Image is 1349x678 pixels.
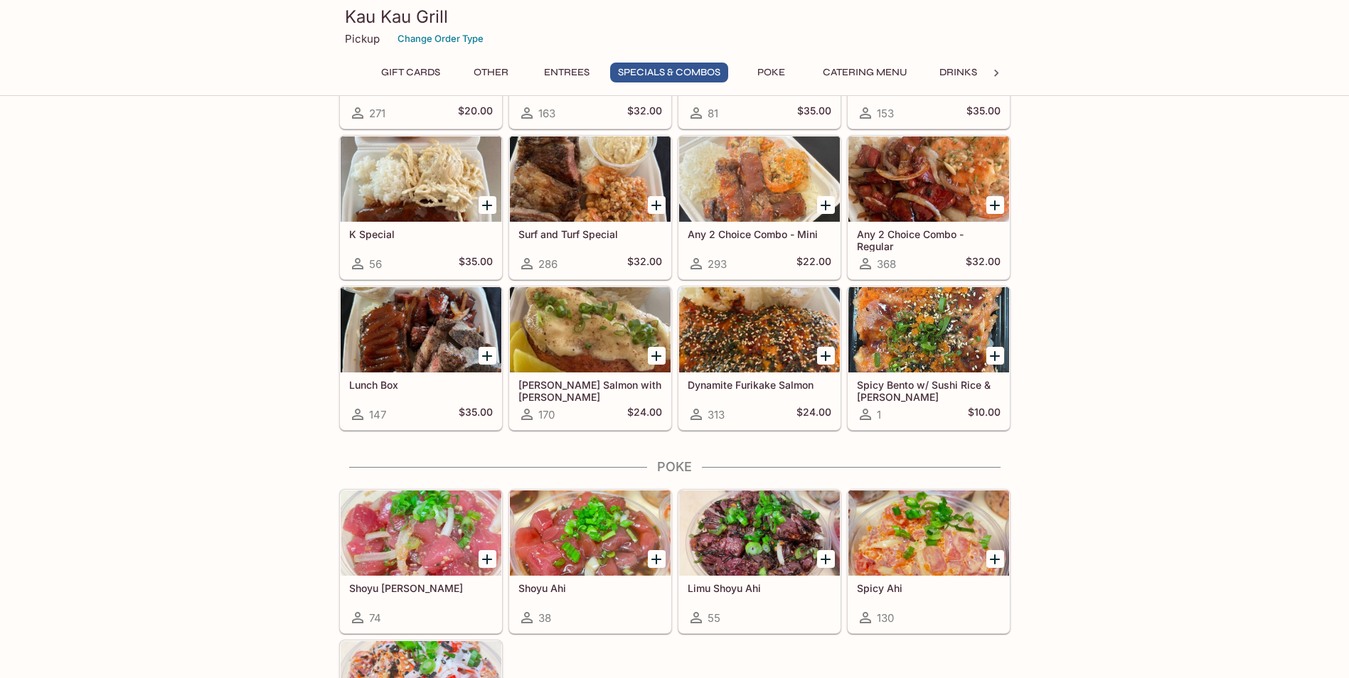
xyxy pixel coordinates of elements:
[648,347,666,365] button: Add Ora King Salmon with Aburi Garlic Mayo
[535,63,599,82] button: Entrees
[627,406,662,423] h5: $24.00
[848,136,1010,279] a: Any 2 Choice Combo - Regular368$32.00
[796,255,831,272] h5: $22.00
[986,347,1004,365] button: Add Spicy Bento w/ Sushi Rice & Nori
[518,379,662,402] h5: [PERSON_NAME] Salmon with [PERSON_NAME]
[740,63,804,82] button: Poke
[369,408,386,421] span: 147
[345,32,380,45] p: Pickup
[877,107,894,120] span: 153
[459,63,523,82] button: Other
[510,136,671,222] div: Surf and Turf Special
[797,104,831,122] h5: $35.00
[817,550,835,568] button: Add Limu Shoyu Ahi
[679,136,840,222] div: Any 2 Choice Combo - Mini
[369,257,382,271] span: 56
[391,28,490,50] button: Change Order Type
[857,379,1001,402] h5: Spicy Bento w/ Sushi Rice & [PERSON_NAME]
[627,104,662,122] h5: $32.00
[857,228,1001,252] h5: Any 2 Choice Combo - Regular
[966,104,1001,122] h5: $35.00
[877,611,894,625] span: 130
[678,136,841,279] a: Any 2 Choice Combo - Mini293$22.00
[369,107,385,120] span: 271
[708,107,718,120] span: 81
[610,63,728,82] button: Specials & Combos
[627,255,662,272] h5: $32.00
[518,228,662,240] h5: Surf and Turf Special
[349,582,493,594] h5: Shoyu [PERSON_NAME]
[373,63,448,82] button: Gift Cards
[848,286,1010,430] a: Spicy Bento w/ Sushi Rice & [PERSON_NAME]1$10.00
[479,347,496,365] button: Add Lunch Box
[479,550,496,568] button: Add Shoyu Ginger Ahi
[796,406,831,423] h5: $24.00
[510,287,671,372] div: Ora King Salmon with Aburi Garlic Mayo
[817,196,835,214] button: Add Any 2 Choice Combo - Mini
[815,63,915,82] button: Catering Menu
[341,490,501,576] div: Shoyu Ginger Ahi
[459,255,493,272] h5: $35.00
[339,459,1011,475] h4: Poke
[679,490,840,576] div: Limu Shoyu Ahi
[349,228,493,240] h5: K Special
[340,136,502,279] a: K Special56$35.00
[927,63,991,82] button: Drinks
[509,286,671,430] a: [PERSON_NAME] Salmon with [PERSON_NAME]170$24.00
[857,582,1001,594] h5: Spicy Ahi
[708,257,727,271] span: 293
[848,490,1010,633] a: Spicy Ahi130
[369,611,381,625] span: 74
[678,490,841,633] a: Limu Shoyu Ahi55
[648,550,666,568] button: Add Shoyu Ahi
[848,490,1009,576] div: Spicy Ahi
[538,107,555,120] span: 163
[877,257,896,271] span: 368
[509,136,671,279] a: Surf and Turf Special286$32.00
[679,287,840,372] div: Dynamite Furikake Salmon
[817,347,835,365] button: Add Dynamite Furikake Salmon
[708,408,725,421] span: 313
[648,196,666,214] button: Add Surf and Turf Special
[688,582,831,594] h5: Limu Shoyu Ahi
[479,196,496,214] button: Add K Special
[986,196,1004,214] button: Add Any 2 Choice Combo - Regular
[848,136,1009,222] div: Any 2 Choice Combo - Regular
[848,287,1009,372] div: Spicy Bento w/ Sushi Rice & Nori
[538,408,555,421] span: 170
[688,379,831,391] h5: Dynamite Furikake Salmon
[538,257,558,271] span: 286
[458,104,493,122] h5: $20.00
[538,611,551,625] span: 38
[459,406,493,423] h5: $35.00
[340,490,502,633] a: Shoyu [PERSON_NAME]74
[678,286,841,430] a: Dynamite Furikake Salmon313$24.00
[510,490,671,576] div: Shoyu Ahi
[349,379,493,391] h5: Lunch Box
[688,228,831,240] h5: Any 2 Choice Combo - Mini
[966,255,1001,272] h5: $32.00
[968,406,1001,423] h5: $10.00
[986,550,1004,568] button: Add Spicy Ahi
[341,287,501,372] div: Lunch Box
[340,286,502,430] a: Lunch Box147$35.00
[509,490,671,633] a: Shoyu Ahi38
[708,611,720,625] span: 55
[877,408,881,421] span: 1
[345,6,1005,28] h3: Kau Kau Grill
[518,582,662,594] h5: Shoyu Ahi
[341,136,501,222] div: K Special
